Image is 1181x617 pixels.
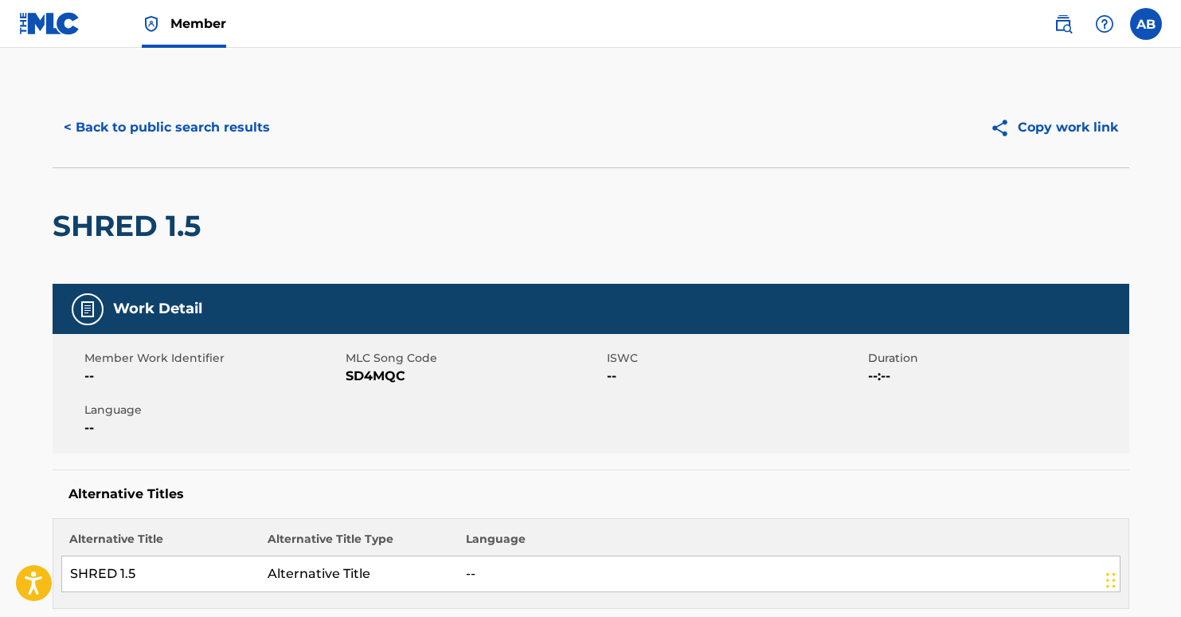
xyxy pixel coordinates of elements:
[1136,388,1181,520] iframe: Resource Center
[868,350,1125,367] span: Duration
[84,350,342,367] span: Member Work Identifier
[84,402,342,419] span: Language
[170,14,226,33] span: Member
[142,14,161,33] img: Top Rightsholder
[61,556,260,592] td: SHRED 1.5
[53,108,281,147] button: < Back to public search results
[19,12,80,35] img: MLC Logo
[607,350,864,367] span: ISWC
[260,556,458,592] td: Alternative Title
[990,118,1018,138] img: Copy work link
[53,208,209,244] h2: SHRED 1.5
[607,367,864,386] span: --
[346,350,603,367] span: MLC Song Code
[113,300,202,318] h5: Work Detail
[1130,8,1162,40] div: User Menu
[458,556,1120,592] td: --
[84,367,342,386] span: --
[260,531,458,556] th: Alternative Title Type
[1106,556,1116,604] div: Drag
[84,419,342,438] span: --
[78,300,97,319] img: Work Detail
[1054,14,1073,33] img: search
[1089,8,1120,40] div: Help
[1095,14,1114,33] img: help
[61,531,260,556] th: Alternative Title
[979,108,1129,147] button: Copy work link
[346,367,603,386] span: SD4MQC
[1101,540,1181,617] iframe: Chat Widget
[1047,8,1079,40] a: Public Search
[68,486,1113,502] h5: Alternative Titles
[458,531,1120,556] th: Language
[868,367,1125,386] span: --:--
